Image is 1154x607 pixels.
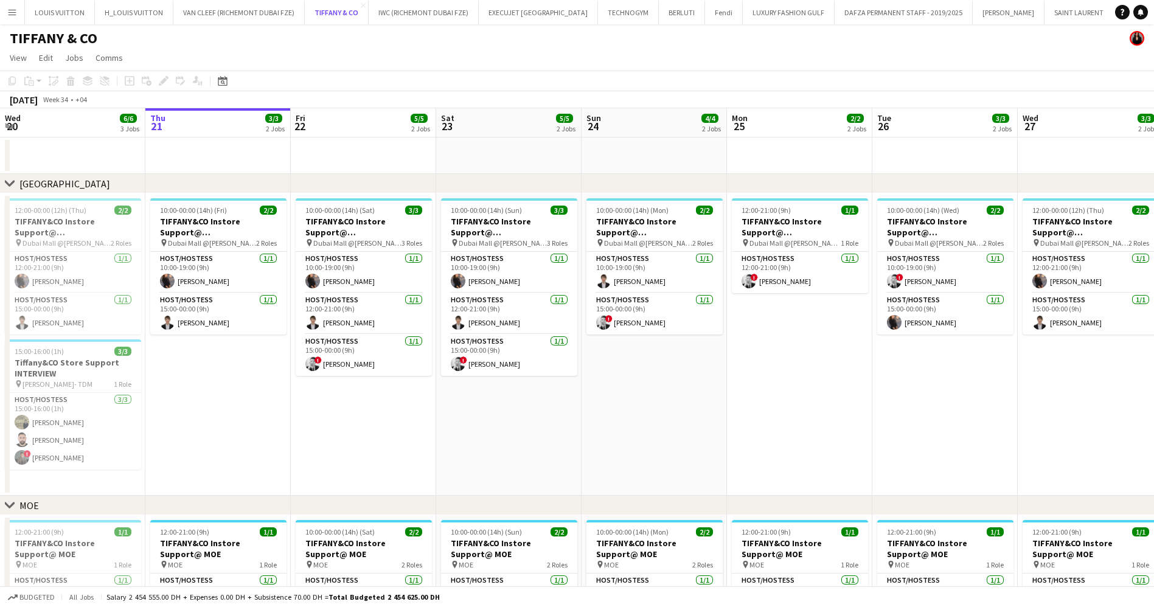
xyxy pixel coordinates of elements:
[441,293,577,335] app-card-role: Host/Hostess1/112:00-21:00 (9h)[PERSON_NAME]
[328,592,440,602] span: Total Budgeted 2 454 625.00 DH
[5,393,141,470] app-card-role: Host/Hostess3/315:00-16:00 (1h)[PERSON_NAME][PERSON_NAME]![PERSON_NAME]
[841,238,858,248] span: 1 Role
[296,538,432,560] h3: TIFFANY&CO Instore Support@ MOE
[896,274,903,281] span: !
[742,206,791,215] span: 12:00-21:00 (9h)
[40,95,71,104] span: Week 34
[19,178,110,190] div: [GEOGRAPHIC_DATA]
[732,113,748,123] span: Mon
[877,198,1013,335] app-job-card: 10:00-00:00 (14h) (Wed)2/2TIFFANY&CO Instore Support@ [GEOGRAPHIC_DATA] Dubai Mall @[PERSON_NAME]...
[114,380,131,389] span: 1 Role
[160,206,227,215] span: 10:00-00:00 (14h) (Fri)
[150,252,287,293] app-card-role: Host/Hostess1/110:00-19:00 (9h)[PERSON_NAME]
[557,124,575,133] div: 2 Jobs
[5,216,141,238] h3: TIFFANY&CO Instore Support@ [GEOGRAPHIC_DATA]
[256,238,277,248] span: 2 Roles
[441,198,577,376] div: 10:00-00:00 (14h) (Sun)3/3TIFFANY&CO Instore Support@ [GEOGRAPHIC_DATA] Dubai Mall @[PERSON_NAME]...
[441,538,577,560] h3: TIFFANY&CO Instore Support@ MOE
[895,238,983,248] span: Dubai Mall @[PERSON_NAME]
[296,198,432,376] div: 10:00-00:00 (14h) (Sat)3/3TIFFANY&CO Instore Support@ [GEOGRAPHIC_DATA] Dubai Mall @[PERSON_NAME]...
[604,238,692,248] span: Dubai Mall @[PERSON_NAME]
[5,339,141,470] app-job-card: 15:00-16:00 (1h)3/3Tiffany&CO Store Support INTERVIEW [PERSON_NAME]- TDM1 RoleHost/Hostess3/315:0...
[15,206,86,215] span: 12:00-00:00 (12h) (Thu)
[441,113,454,123] span: Sat
[705,1,743,24] button: Fendi
[877,216,1013,238] h3: TIFFANY&CO Instore Support@ [GEOGRAPHIC_DATA]
[877,113,891,123] span: Tue
[411,124,430,133] div: 2 Jobs
[305,1,369,24] button: TIFFANY & CO
[148,119,165,133] span: 21
[441,216,577,238] h3: TIFFANY&CO Instore Support@ [GEOGRAPHIC_DATA]
[749,238,841,248] span: Dubai Mall @[PERSON_NAME]
[1130,31,1144,46] app-user-avatar: Maria Fernandes
[5,252,141,293] app-card-role: Host/Hostess1/112:00-21:00 (9h)[PERSON_NAME]
[441,335,577,376] app-card-role: Host/Hostess1/115:00-00:00 (9h)![PERSON_NAME]
[586,113,601,123] span: Sun
[23,560,37,569] span: MOE
[150,293,287,335] app-card-role: Host/Hostess1/115:00-00:00 (9h)[PERSON_NAME]
[439,119,454,133] span: 23
[1045,1,1114,24] button: SAINT LAURENT
[150,216,287,238] h3: TIFFANY&CO Instore Support@ [GEOGRAPHIC_DATA]
[585,119,601,133] span: 24
[895,560,909,569] span: MOE
[556,114,573,123] span: 5/5
[296,335,432,376] app-card-role: Host/Hostess1/115:00-00:00 (9h)![PERSON_NAME]
[5,198,141,335] app-job-card: 12:00-00:00 (12h) (Thu)2/2TIFFANY&CO Instore Support@ [GEOGRAPHIC_DATA] Dubai Mall @[PERSON_NAME]...
[751,274,758,281] span: !
[111,238,131,248] span: 2 Roles
[732,198,868,293] app-job-card: 12:00-21:00 (9h)1/1TIFFANY&CO Instore Support@ [GEOGRAPHIC_DATA] Dubai Mall @[PERSON_NAME]1 RoleH...
[67,592,96,602] span: All jobs
[15,347,64,356] span: 15:00-16:00 (1h)
[973,1,1045,24] button: [PERSON_NAME]
[992,114,1009,123] span: 3/3
[5,113,21,123] span: Wed
[114,527,131,536] span: 1/1
[1040,560,1055,569] span: MOE
[1032,527,1082,536] span: 12:00-21:00 (9h)
[586,252,723,293] app-card-role: Host/Hostess1/110:00-19:00 (9h)[PERSON_NAME]
[459,560,473,569] span: MOE
[168,238,256,248] span: Dubai Mall @[PERSON_NAME]
[401,238,422,248] span: 3 Roles
[5,538,141,560] h3: TIFFANY&CO Instore Support@ MOE
[150,113,165,123] span: Thu
[5,357,141,379] h3: Tiffany&CO Store Support INTERVIEW
[15,527,64,536] span: 12:00-21:00 (9h)
[313,560,328,569] span: MOE
[547,238,568,248] span: 3 Roles
[39,52,53,63] span: Edit
[10,52,27,63] span: View
[701,114,718,123] span: 4/4
[1032,206,1104,215] span: 12:00-00:00 (12h) (Thu)
[586,198,723,335] app-job-card: 10:00-00:00 (14h) (Mon)2/2TIFFANY&CO Instore Support@ [GEOGRAPHIC_DATA] Dubai Mall @[PERSON_NAME]...
[91,50,128,66] a: Comms
[1040,238,1128,248] span: Dubai Mall @[PERSON_NAME]
[5,50,32,66] a: View
[296,113,305,123] span: Fri
[586,216,723,238] h3: TIFFANY&CO Instore Support@ [GEOGRAPHIC_DATA]
[19,593,55,602] span: Budgeted
[260,527,277,536] span: 1/1
[150,198,287,335] app-job-card: 10:00-00:00 (14h) (Fri)2/2TIFFANY&CO Instore Support@ [GEOGRAPHIC_DATA] Dubai Mall @[PERSON_NAME]...
[702,124,721,133] div: 2 Jobs
[1132,527,1149,536] span: 1/1
[696,527,713,536] span: 2/2
[604,560,619,569] span: MOE
[732,216,868,238] h3: TIFFANY&CO Instore Support@ [GEOGRAPHIC_DATA]
[1132,206,1149,215] span: 2/2
[547,560,568,569] span: 2 Roles
[692,238,713,248] span: 2 Roles
[987,527,1004,536] span: 1/1
[877,293,1013,335] app-card-role: Host/Hostess1/115:00-00:00 (9h)[PERSON_NAME]
[150,538,287,560] h3: TIFFANY&CO Instore Support@ MOE
[305,206,375,215] span: 10:00-00:00 (14h) (Sat)
[23,380,92,389] span: [PERSON_NAME]- TDM
[25,1,95,24] button: LOUIS VUITTON
[598,1,659,24] button: TECHNOGYM
[551,206,568,215] span: 3/3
